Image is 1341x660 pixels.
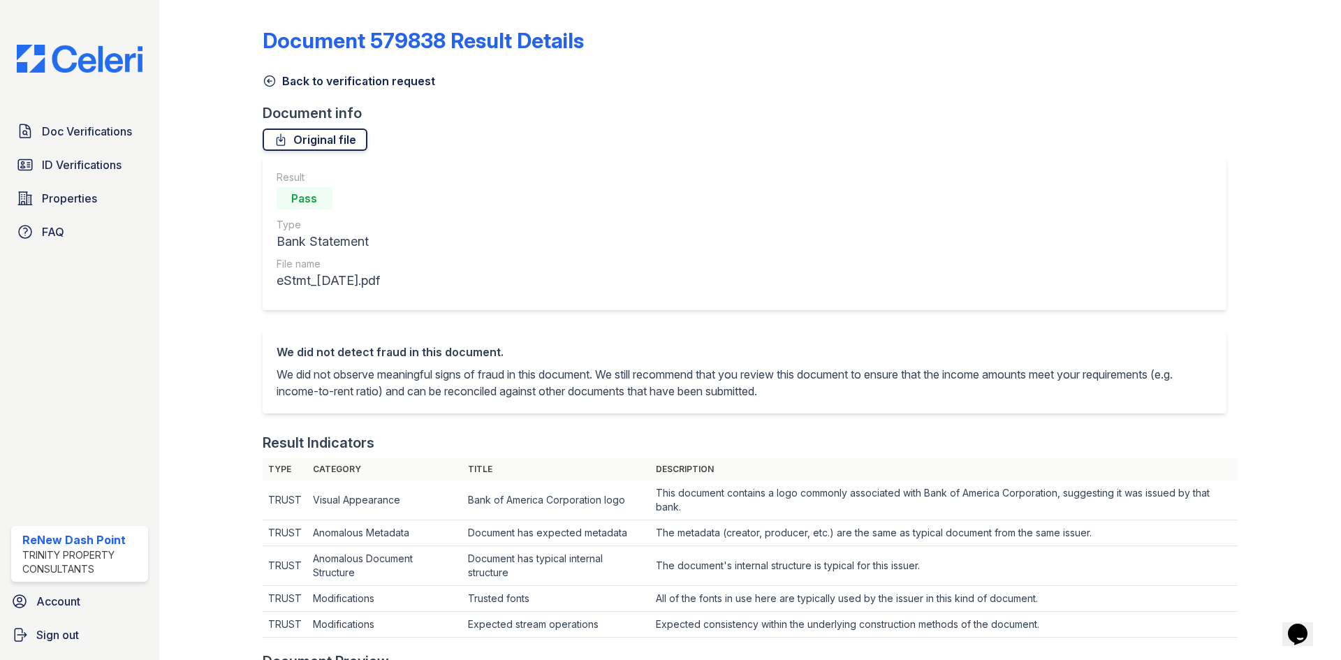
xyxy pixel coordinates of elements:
span: ID Verifications [42,156,122,173]
div: File name [277,257,380,271]
div: Type [277,218,380,232]
td: Bank of America Corporation logo [462,481,650,520]
td: Modifications [307,586,462,612]
a: Account [6,587,154,615]
a: Properties [11,184,148,212]
td: Document has typical internal structure [462,546,650,586]
td: The metadata (creator, producer, etc.) are the same as typical document from the same issuer. [650,520,1238,546]
iframe: chat widget [1282,604,1327,646]
div: Result Indicators [263,433,374,453]
th: Description [650,458,1238,481]
a: Original file [263,129,367,151]
a: Doc Verifications [11,117,148,145]
span: FAQ [42,223,64,240]
div: Pass [277,187,332,210]
div: Result [277,170,380,184]
span: Properties [42,190,97,207]
td: The document's internal structure is typical for this issuer. [650,546,1238,586]
a: Document 579838 Result Details [263,28,584,53]
td: Anomalous Metadata [307,520,462,546]
div: We did not detect fraud in this document. [277,344,1212,360]
td: Trusted fonts [462,586,650,612]
div: eStmt_[DATE].pdf [277,271,380,291]
td: Anomalous Document Structure [307,546,462,586]
td: TRUST [263,546,307,586]
td: Expected consistency within the underlying construction methods of the document. [650,612,1238,638]
img: CE_Logo_Blue-a8612792a0a2168367f1c8372b55b34899dd931a85d93a1a3d3e32e68fde9ad4.png [6,45,154,73]
td: Modifications [307,612,462,638]
span: Account [36,593,80,610]
div: Document info [263,103,1238,123]
td: Visual Appearance [307,481,462,520]
span: Doc Verifications [42,123,132,140]
div: Bank Statement [277,232,380,251]
div: ReNew Dash Point [22,531,142,548]
div: Trinity Property Consultants [22,548,142,576]
td: TRUST [263,520,307,546]
a: Sign out [6,621,154,649]
a: Back to verification request [263,73,435,89]
td: TRUST [263,586,307,612]
td: TRUST [263,481,307,520]
td: TRUST [263,612,307,638]
span: Sign out [36,626,79,643]
td: Expected stream operations [462,612,650,638]
td: This document contains a logo commonly associated with Bank of America Corporation, suggesting it... [650,481,1238,520]
a: FAQ [11,218,148,246]
th: Category [307,458,462,481]
th: Type [263,458,307,481]
p: We did not observe meaningful signs of fraud in this document. We still recommend that you review... [277,366,1212,399]
a: ID Verifications [11,151,148,179]
td: Document has expected metadata [462,520,650,546]
th: Title [462,458,650,481]
td: All of the fonts in use here are typically used by the issuer in this kind of document. [650,586,1238,612]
